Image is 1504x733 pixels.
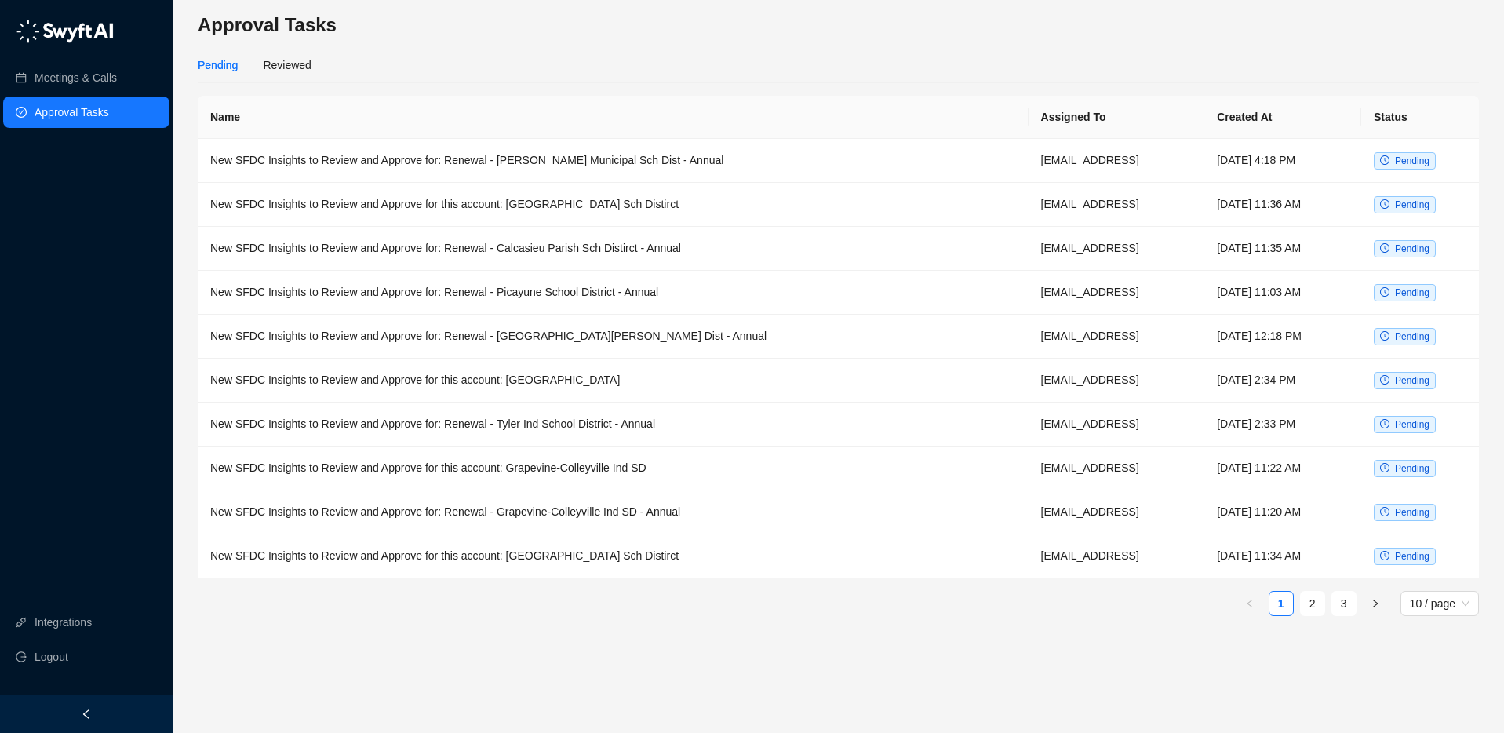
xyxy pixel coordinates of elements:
[1237,591,1262,616] li: Previous Page
[1269,592,1293,615] a: 1
[1029,315,1205,359] td: [EMAIL_ADDRESS]
[16,20,114,43] img: logo-05li4sbe.png
[1395,507,1429,518] span: Pending
[1300,591,1325,616] li: 2
[1204,315,1361,359] td: [DATE] 12:18 PM
[1395,331,1429,342] span: Pending
[1204,96,1361,139] th: Created At
[1204,139,1361,183] td: [DATE] 4:18 PM
[1029,139,1205,183] td: [EMAIL_ADDRESS]
[35,641,68,673] span: Logout
[263,57,311,74] div: Reviewed
[1395,463,1429,474] span: Pending
[1029,271,1205,315] td: [EMAIL_ADDRESS]
[198,271,1029,315] td: New SFDC Insights to Review and Approve for: Renewal - Picayune School District - Annual
[1331,591,1357,616] li: 3
[1371,599,1380,608] span: right
[1269,591,1294,616] li: 1
[35,97,109,128] a: Approval Tasks
[1380,375,1389,385] span: clock-circle
[198,227,1029,271] td: New SFDC Insights to Review and Approve for: Renewal - Calcasieu Parish Sch Distirct - Annual
[1332,592,1356,615] a: 3
[1380,507,1389,516] span: clock-circle
[1245,599,1255,608] span: left
[1395,419,1429,430] span: Pending
[1363,591,1388,616] button: right
[1204,403,1361,447] td: [DATE] 2:33 PM
[1204,447,1361,490] td: [DATE] 11:22 AM
[198,534,1029,578] td: New SFDC Insights to Review and Approve for this account: [GEOGRAPHIC_DATA] Sch Distirct
[1380,243,1389,253] span: clock-circle
[1029,96,1205,139] th: Assigned To
[1363,591,1388,616] li: Next Page
[1400,591,1479,616] div: Page Size
[1301,592,1324,615] a: 2
[35,62,117,93] a: Meetings & Calls
[1395,155,1429,166] span: Pending
[1380,419,1389,428] span: clock-circle
[198,96,1029,139] th: Name
[1237,591,1262,616] button: left
[1395,375,1429,386] span: Pending
[35,607,92,638] a: Integrations
[1029,403,1205,447] td: [EMAIL_ADDRESS]
[1395,287,1429,298] span: Pending
[198,403,1029,447] td: New SFDC Insights to Review and Approve for: Renewal - Tyler Ind School District - Annual
[198,490,1029,534] td: New SFDC Insights to Review and Approve for: Renewal - Grapevine-Colleyville Ind SD - Annual
[1380,331,1389,341] span: clock-circle
[1204,534,1361,578] td: [DATE] 11:34 AM
[1029,534,1205,578] td: [EMAIL_ADDRESS]
[1029,490,1205,534] td: [EMAIL_ADDRESS]
[1380,463,1389,472] span: clock-circle
[1410,592,1469,615] span: 10 / page
[1380,287,1389,297] span: clock-circle
[1380,199,1389,209] span: clock-circle
[1029,227,1205,271] td: [EMAIL_ADDRESS]
[198,139,1029,183] td: New SFDC Insights to Review and Approve for: Renewal - [PERSON_NAME] Municipal Sch Dist - Annual
[1395,551,1429,562] span: Pending
[1395,243,1429,254] span: Pending
[1380,155,1389,165] span: clock-circle
[1204,359,1361,403] td: [DATE] 2:34 PM
[16,651,27,662] span: logout
[198,359,1029,403] td: New SFDC Insights to Review and Approve for this account: [GEOGRAPHIC_DATA]
[198,57,238,74] div: Pending
[1029,183,1205,227] td: [EMAIL_ADDRESS]
[1029,447,1205,490] td: [EMAIL_ADDRESS]
[1204,183,1361,227] td: [DATE] 11:36 AM
[1029,359,1205,403] td: [EMAIL_ADDRESS]
[1395,199,1429,210] span: Pending
[198,183,1029,227] td: New SFDC Insights to Review and Approve for this account: [GEOGRAPHIC_DATA] Sch Distirct
[1204,227,1361,271] td: [DATE] 11:35 AM
[1204,490,1361,534] td: [DATE] 11:20 AM
[1380,551,1389,560] span: clock-circle
[198,315,1029,359] td: New SFDC Insights to Review and Approve for: Renewal - [GEOGRAPHIC_DATA][PERSON_NAME] Dist - Annual
[198,447,1029,490] td: New SFDC Insights to Review and Approve for this account: Grapevine-Colleyville Ind SD
[1204,271,1361,315] td: [DATE] 11:03 AM
[81,709,92,720] span: left
[1361,96,1479,139] th: Status
[198,13,1479,38] h3: Approval Tasks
